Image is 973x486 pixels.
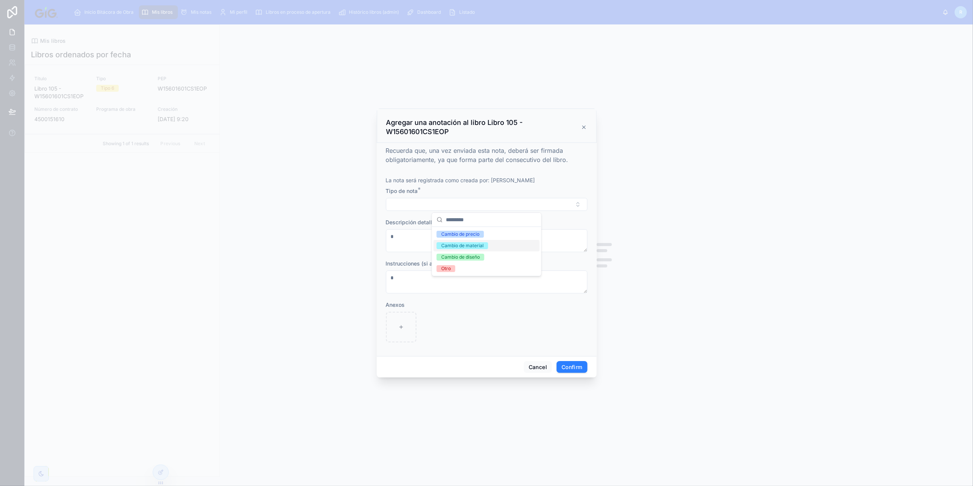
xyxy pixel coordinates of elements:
[432,227,541,276] div: Suggestions
[386,147,568,164] span: Recuerda que, una vez enviada esta nota, deberá ser firmada obligatoriamente, ya que forma parte ...
[441,265,451,272] div: Otro
[386,301,405,308] span: Anexos
[441,254,480,261] div: Cambio de diseño
[386,198,587,211] button: Select Button
[386,260,447,267] span: Instrucciones (si aplica)
[386,188,418,194] span: Tipo de nota
[386,118,581,136] h3: Agregar una anotación al libro Libro 105 - W15601601CS1EOP
[441,231,479,238] div: Cambio de precio
[557,361,587,373] button: Confirm
[441,242,484,249] div: Cambio de material
[386,219,442,225] span: Descripción detallada
[386,177,535,183] span: La nota será registrada como creada por: [PERSON_NAME]
[524,361,552,373] button: Cancel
